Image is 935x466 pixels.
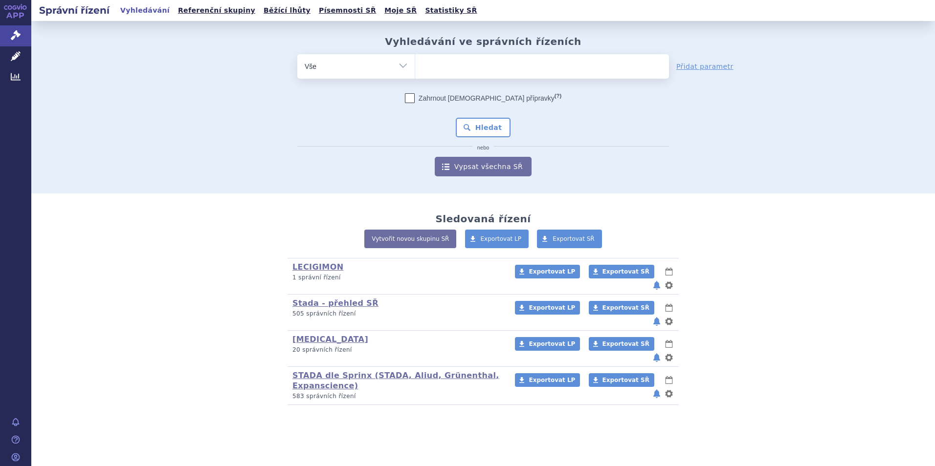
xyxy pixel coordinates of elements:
[664,338,674,350] button: lhůty
[529,340,575,347] span: Exportovat LP
[481,235,522,242] span: Exportovat LP
[465,230,529,248] a: Exportovat LP
[31,3,117,17] h2: Správní řízení
[652,352,662,363] button: notifikace
[472,145,494,151] i: nebo
[529,377,575,383] span: Exportovat LP
[529,304,575,311] span: Exportovat LP
[292,274,502,282] p: 1 správní řízení
[292,310,502,318] p: 505 správních řízení
[664,279,674,291] button: nastavení
[515,265,580,278] a: Exportovat LP
[676,62,734,71] a: Přidat parametr
[292,298,378,308] a: Stada - přehled SŘ
[316,4,379,17] a: Písemnosti SŘ
[589,301,654,315] a: Exportovat SŘ
[515,373,580,387] a: Exportovat LP
[602,340,649,347] span: Exportovat SŘ
[292,346,502,354] p: 20 správních řízení
[664,266,674,277] button: lhůty
[292,335,368,344] a: [MEDICAL_DATA]
[589,265,654,278] a: Exportovat SŘ
[602,268,649,275] span: Exportovat SŘ
[529,268,575,275] span: Exportovat LP
[602,304,649,311] span: Exportovat SŘ
[652,316,662,327] button: notifikace
[555,93,561,99] abbr: (?)
[292,371,499,390] a: STADA dle Sprinx (STADA, Aliud, Grünenthal, Expanscience)
[435,213,531,225] h2: Sledovaná řízení
[292,392,502,401] p: 583 správních řízení
[664,374,674,386] button: lhůty
[422,4,480,17] a: Statistiky SŘ
[553,235,595,242] span: Exportovat SŘ
[456,118,511,137] button: Hledat
[261,4,313,17] a: Běžící lhůty
[664,316,674,327] button: nastavení
[364,230,456,248] a: Vytvořit novou skupinu SŘ
[664,388,674,400] button: nastavení
[537,230,602,248] a: Exportovat SŘ
[652,279,662,291] button: notifikace
[589,373,654,387] a: Exportovat SŘ
[589,337,654,351] a: Exportovat SŘ
[117,4,173,17] a: Vyhledávání
[652,388,662,400] button: notifikace
[664,352,674,363] button: nastavení
[292,262,343,272] a: LECIGIMON
[405,93,561,103] label: Zahrnout [DEMOGRAPHIC_DATA] přípravky
[664,302,674,314] button: lhůty
[385,36,581,47] h2: Vyhledávání ve správních řízeních
[381,4,420,17] a: Moje SŘ
[515,337,580,351] a: Exportovat LP
[515,301,580,315] a: Exportovat LP
[602,377,649,383] span: Exportovat SŘ
[175,4,258,17] a: Referenční skupiny
[435,157,532,176] a: Vypsat všechna SŘ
